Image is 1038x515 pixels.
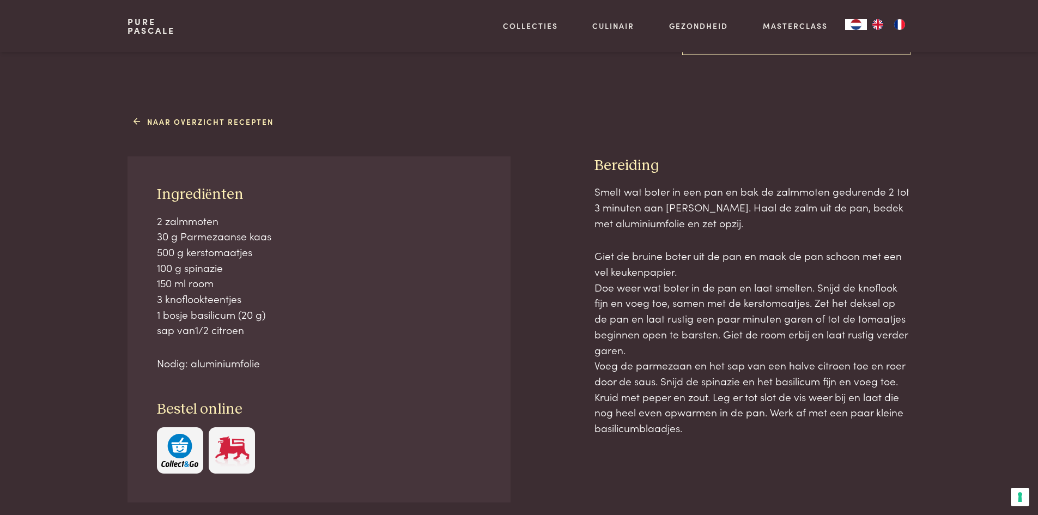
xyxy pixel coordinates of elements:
[592,20,634,32] a: Culinair
[157,187,244,202] span: Ingrediënten
[594,184,910,231] p: Smelt wat boter in een pan en bak de zalmmoten gedurende 2 tot 3 minuten aan [PERSON_NAME]. Haal ...
[133,116,274,128] a: Naar overzicht recepten
[128,17,175,35] a: PurePascale
[157,213,482,338] p: 2 zalmmoten 30 g Parmezaanse kaas 500 g kerstomaatjes 100 g spinazie 150 ml room 3 knoflookteentj...
[845,19,867,30] a: NL
[867,19,889,30] a: EN
[594,248,910,435] p: Giet de bruine boter uit de pan en maak de pan schoon met een vel keukenpapier. Doe weer wat bote...
[1011,488,1029,506] button: Uw voorkeuren voor toestemming voor trackingtechnologieën
[161,434,198,467] img: c308188babc36a3a401bcb5cb7e020f4d5ab42f7cacd8327e500463a43eeb86c.svg
[845,19,867,30] div: Language
[157,400,482,419] h3: Bestel online
[157,355,482,371] p: Nodig: aluminiumfolie
[669,20,728,32] a: Gezondheid
[889,19,910,30] a: FR
[195,322,198,337] span: 1
[763,20,828,32] a: Masterclass
[503,20,558,32] a: Collecties
[867,19,910,30] ul: Language list
[594,156,910,175] h3: Bereiding
[214,434,251,467] img: Delhaize
[845,19,910,30] aside: Language selected: Nederlands
[198,322,203,337] span: /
